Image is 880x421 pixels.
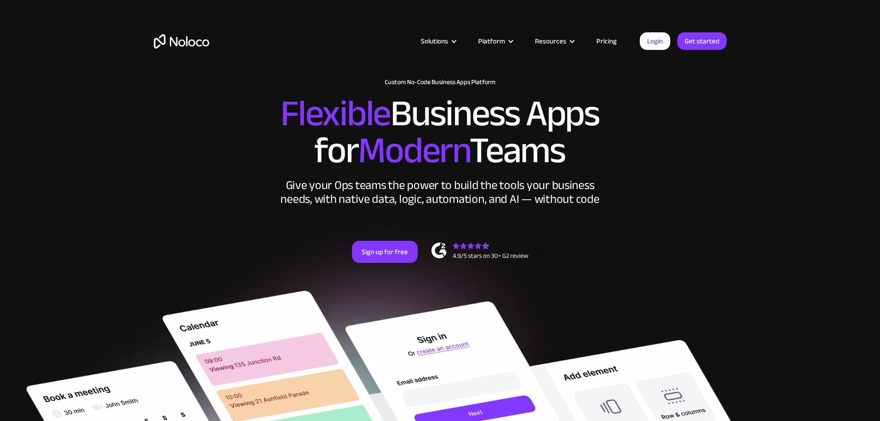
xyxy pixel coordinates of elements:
div: Solutions [421,35,448,47]
a: Pricing [585,35,628,47]
a: Sign up for free [352,241,418,263]
span: Modern [358,116,469,185]
span: Flexible [280,79,390,148]
div: Platform [467,35,523,47]
div: Platform [478,35,505,47]
div: Solutions [409,35,467,47]
a: home [154,34,209,49]
a: Login [640,32,670,50]
h2: Business Apps for Teams [154,95,727,169]
div: Give your Ops teams the power to build the tools your business needs, with native data, logic, au... [279,178,602,206]
a: Get started [677,32,727,50]
div: Resources [535,35,566,47]
div: Resources [523,35,585,47]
